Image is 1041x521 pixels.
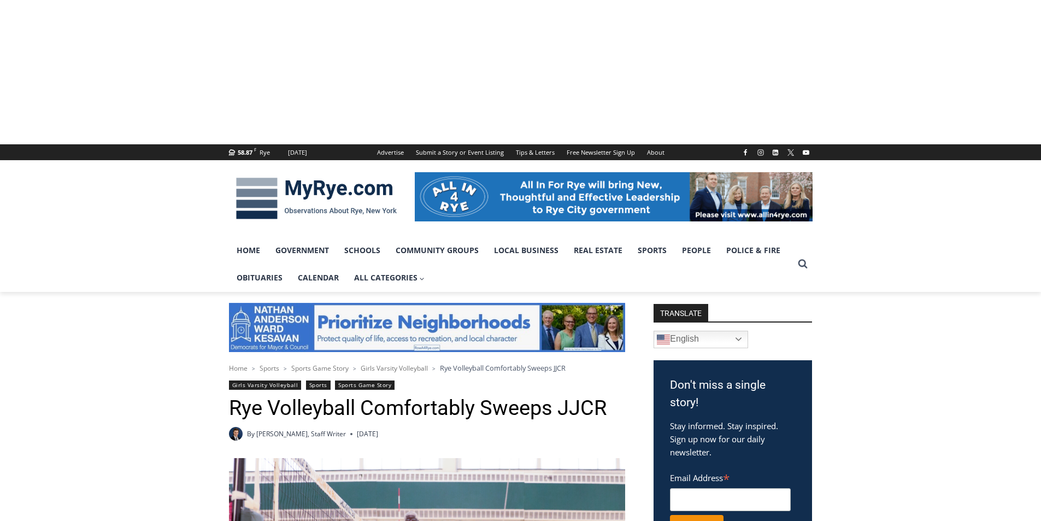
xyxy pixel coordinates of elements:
button: View Search Form [793,254,813,274]
a: Sports [630,237,674,264]
a: Girls Varsity Volleyball [229,380,302,390]
nav: Primary Navigation [229,237,793,292]
span: > [353,365,356,372]
a: Submit a Story or Event Listing [410,144,510,160]
a: All Categories [346,264,433,291]
a: About [641,144,671,160]
span: > [284,365,287,372]
a: English [654,331,748,348]
a: Advertise [371,144,410,160]
a: [PERSON_NAME], Staff Writer [256,429,346,438]
a: Government [268,237,337,264]
div: Rye [260,148,270,157]
a: Sports [306,380,331,390]
span: 58.87 [238,148,252,156]
a: Author image [229,427,243,441]
img: MyRye.com [229,170,404,227]
span: Rye Volleyball Comfortably Sweeps JJCR [440,363,566,373]
nav: Breadcrumbs [229,362,625,373]
a: YouTube [799,146,813,159]
span: By [247,429,255,439]
a: Home [229,237,268,264]
a: Real Estate [566,237,630,264]
a: Sports [260,364,279,373]
span: > [432,365,436,372]
img: All in for Rye [415,172,813,221]
a: People [674,237,719,264]
a: Facebook [739,146,752,159]
span: F [254,147,256,153]
a: Tips & Letters [510,144,561,160]
span: All Categories [354,272,425,284]
time: [DATE] [357,429,378,439]
a: Schools [337,237,388,264]
a: Girls Varsity Volleyball [361,364,428,373]
a: X [784,146,797,159]
a: Free Newsletter Sign Up [561,144,641,160]
a: Linkedin [769,146,782,159]
strong: TRANSLATE [654,304,708,321]
img: en [657,333,670,346]
img: Charlie Morris headshot PROFESSIONAL HEADSHOT [229,427,243,441]
a: Home [229,364,248,373]
a: Obituaries [229,264,290,291]
nav: Secondary Navigation [371,144,671,160]
a: Calendar [290,264,346,291]
a: Community Groups [388,237,486,264]
div: [DATE] [288,148,307,157]
a: Sports Game Story [291,364,349,373]
h3: Don't miss a single story! [670,377,796,411]
label: Email Address [670,467,791,487]
h1: Rye Volleyball Comfortably Sweeps JJCR [229,396,625,421]
a: Sports Game Story [335,380,395,390]
a: Police & Fire [719,237,788,264]
p: Stay informed. Stay inspired. Sign up now for our daily newsletter. [670,419,796,459]
a: Instagram [754,146,767,159]
span: > [252,365,255,372]
a: Local Business [486,237,566,264]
